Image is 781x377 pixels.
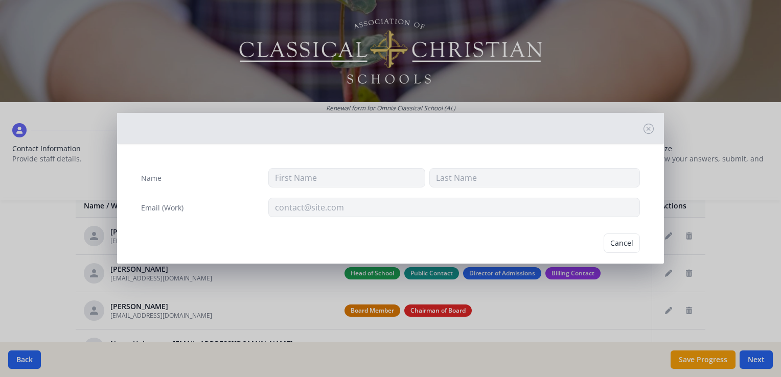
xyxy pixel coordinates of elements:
label: Name [141,173,162,183]
input: Last Name [429,168,640,187]
button: Cancel [604,233,640,253]
label: Email (Work) [141,203,183,213]
input: contact@site.com [268,198,640,217]
input: First Name [268,168,425,187]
